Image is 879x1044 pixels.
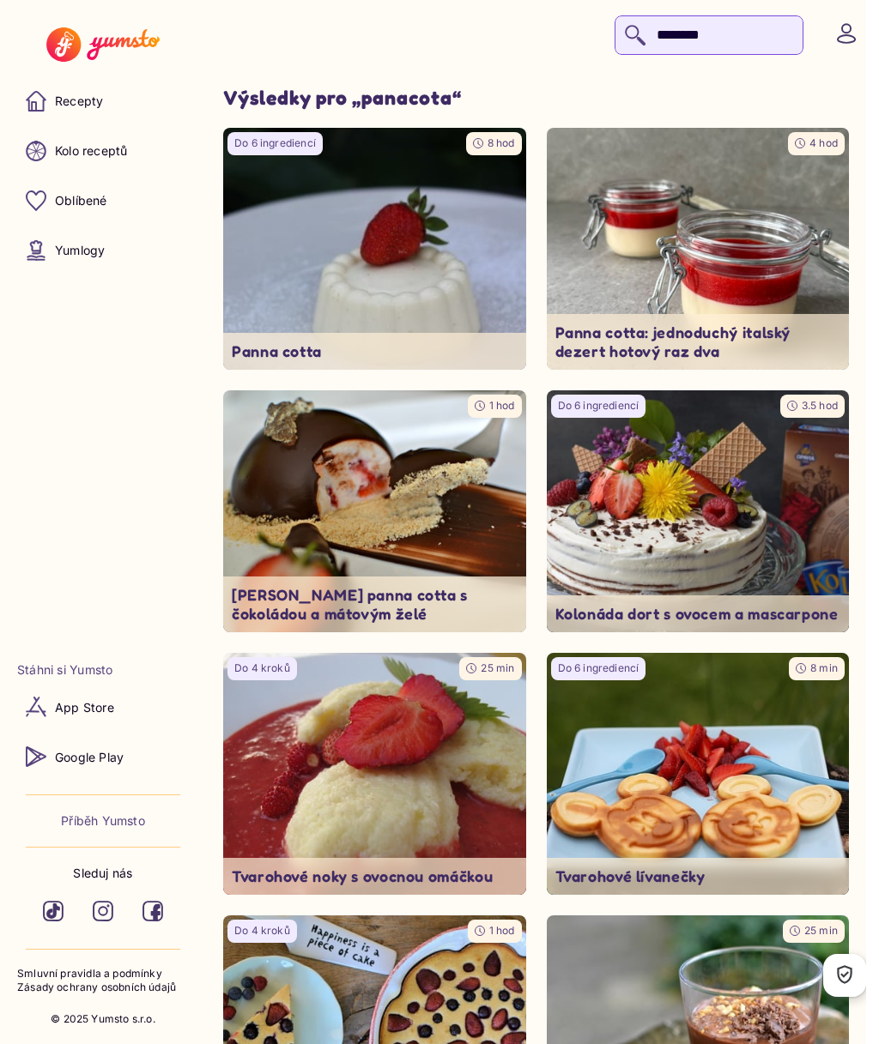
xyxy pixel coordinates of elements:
[55,749,124,766] p: Google Play
[17,736,189,777] a: Google Play
[234,136,316,151] p: Do 6 ingrediencí
[232,866,518,886] p: Tvarohové noky s ovocnou omáčkou
[55,142,128,160] p: Kolo receptů
[232,341,518,361] p: Panna cotta
[17,967,189,981] a: Smluvní pravidla a podmínky
[55,93,103,110] p: Recepty
[55,699,114,716] p: App Store
[547,390,850,632] a: undefinedDo 6 ingrediencí3.5 hodKolonáda dort s ovocem a mascarpone
[802,399,838,412] span: 3.5 hod
[17,81,189,122] a: Recepty
[223,128,526,370] a: undefinedDo 6 ingrediencí8 hodPanna cotta
[234,924,290,938] p: Do 4 kroků
[547,653,850,895] a: undefinedDo 6 ingrediencí8 minTvarohové lívanečky
[223,653,526,895] img: undefined
[481,661,514,674] span: 25 min
[223,390,526,632] img: undefined
[17,180,189,221] a: Oblíbené
[61,812,145,830] a: Příběh Yumsto
[547,128,850,370] img: undefined
[809,136,838,149] span: 4 hod
[555,604,841,624] p: Kolonáda dort s ovocem a mascarpone
[804,924,838,937] span: 25 min
[489,924,515,937] span: 1 hod
[73,865,132,882] p: Sleduj nás
[223,128,526,370] img: undefined
[547,390,850,632] img: undefined
[232,585,518,624] p: [PERSON_NAME] panna cotta s čokoládou a mátovým želé
[55,242,105,259] p: Yumlogy
[547,128,850,370] a: undefined4 hodPanna cotta: jednoduchý italský dezert hotový raz dva
[547,653,850,895] img: undefined
[223,86,849,111] h1: Výsledky pro „ panacota “
[223,390,526,632] a: undefined1 hod[PERSON_NAME] panna cotta s čokoládou a mátovým želé
[223,653,526,895] a: undefinedDo 4 kroků25 minTvarohové noky s ovocnou omáčkou
[17,686,189,727] a: App Store
[555,323,841,361] p: Panna cotta: jednoduchý italský dezert hotový raz dva
[488,136,515,149] span: 8 hod
[51,1012,155,1027] p: © 2025 Yumsto s.r.o.
[489,399,515,412] span: 1 hod
[234,661,290,676] p: Do 4 kroků
[17,130,189,172] a: Kolo receptů
[558,399,640,413] p: Do 6 ingrediencí
[17,981,189,995] a: Zásady ochrany osobních údajů
[17,230,189,271] a: Yumlogy
[55,192,107,209] p: Oblíbené
[46,27,159,62] img: Yumsto logo
[558,661,640,676] p: Do 6 ingrediencí
[810,661,838,674] span: 8 min
[17,661,189,679] li: Stáhni si Yumsto
[555,866,841,886] p: Tvarohové lívanečky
